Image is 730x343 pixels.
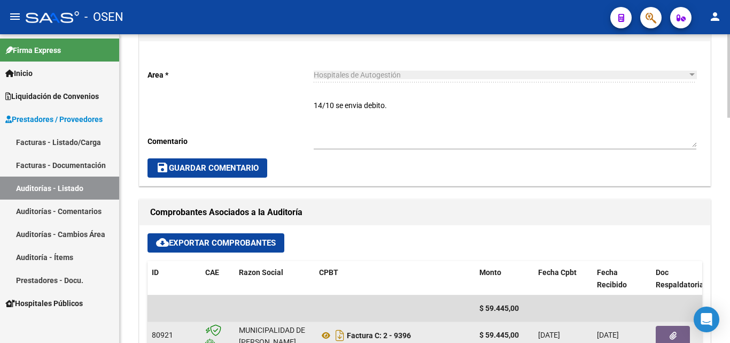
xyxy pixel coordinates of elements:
span: Exportar Comprobantes [156,238,276,248]
datatable-header-cell: CAE [201,261,235,296]
datatable-header-cell: CPBT [315,261,475,296]
span: Hospitales de Autogestión [314,71,401,79]
span: ID [152,268,159,277]
button: Guardar Comentario [147,158,267,178]
mat-icon: save [156,161,169,174]
strong: Factura C: 2 - 9396 [347,331,411,340]
span: 80921 [152,331,173,339]
span: Razon Social [239,268,283,277]
h1: Comprobantes Asociados a la Auditoría [150,204,700,221]
span: CAE [205,268,219,277]
button: Exportar Comprobantes [147,233,284,253]
datatable-header-cell: Razon Social [235,261,315,296]
span: - OSEN [84,5,123,29]
datatable-header-cell: Doc Respaldatoria [651,261,716,296]
datatable-header-cell: Fecha Recibido [593,261,651,296]
div: Open Intercom Messenger [694,307,719,332]
span: CPBT [319,268,338,277]
mat-icon: menu [9,10,21,23]
mat-icon: cloud_download [156,236,169,249]
span: Fecha Cpbt [538,268,577,277]
span: Guardar Comentario [156,163,259,173]
span: Doc Respaldatoria [656,268,704,289]
strong: $ 59.445,00 [479,331,519,339]
span: Inicio [5,67,33,79]
mat-icon: person [709,10,721,23]
datatable-header-cell: ID [147,261,201,296]
span: Firma Express [5,44,61,56]
datatable-header-cell: Fecha Cpbt [534,261,593,296]
datatable-header-cell: Monto [475,261,534,296]
span: Prestadores / Proveedores [5,113,103,125]
p: Area * [147,69,314,81]
span: Hospitales Públicos [5,298,83,309]
span: $ 59.445,00 [479,304,519,312]
span: Monto [479,268,501,277]
span: [DATE] [597,331,619,339]
span: [DATE] [538,331,560,339]
p: Comentario [147,135,314,147]
span: Fecha Recibido [597,268,627,289]
span: Liquidación de Convenios [5,90,99,102]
